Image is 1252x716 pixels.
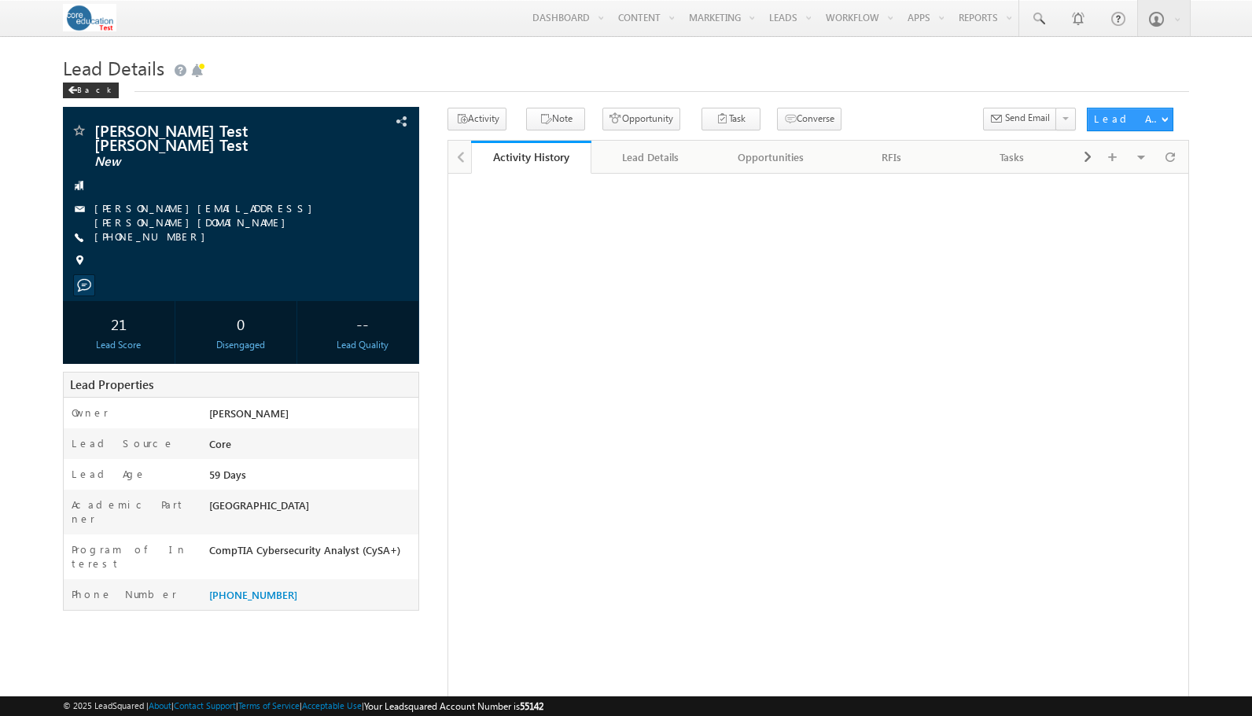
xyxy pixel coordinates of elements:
[520,700,543,712] span: 55142
[205,467,418,489] div: 59 Days
[591,141,712,174] a: Lead Details
[447,108,506,130] button: Activity
[67,338,171,352] div: Lead Score
[63,4,117,31] img: Custom Logo
[188,309,292,338] div: 0
[149,700,171,710] a: About
[63,83,119,98] div: Back
[94,154,316,170] span: New
[205,542,418,564] div: CompTIA Cybersecurity Analyst (CySA+)
[72,587,177,601] label: Phone Number
[205,498,418,520] div: [GEOGRAPHIC_DATA]
[72,498,192,526] label: Academic Partner
[712,141,832,174] a: Opportunities
[724,148,818,167] div: Opportunities
[205,436,418,458] div: Core
[983,108,1057,130] button: Send Email
[67,309,171,338] div: 21
[72,436,175,450] label: Lead Source
[701,108,760,130] button: Task
[952,141,1073,174] a: Tasks
[188,338,292,352] div: Disengaged
[70,376,153,392] span: Lead Properties
[72,542,192,571] label: Program of Interest
[63,55,164,80] span: Lead Details
[209,588,297,601] a: [PHONE_NUMBER]
[310,309,414,338] div: --
[602,108,680,130] button: Opportunity
[845,148,938,167] div: RFIs
[302,700,362,710] a: Acceptable Use
[965,148,1059,167] div: Tasks
[94,123,316,151] span: [PERSON_NAME] Test [PERSON_NAME] Test
[63,82,127,95] a: Back
[471,141,591,174] a: Activity History
[526,108,585,130] button: Note
[364,700,543,712] span: Your Leadsquared Account Number is
[238,700,300,710] a: Terms of Service
[94,229,213,243] a: [PHONE_NUMBER]
[604,148,698,167] div: Lead Details
[832,141,952,174] a: RFIs
[777,108,841,130] button: Converse
[1087,108,1173,131] button: Lead Actions
[63,699,543,714] span: © 2025 LeadSquared | | | | |
[1005,111,1050,125] span: Send Email
[72,467,146,481] label: Lead Age
[174,700,236,710] a: Contact Support
[94,201,320,229] a: [PERSON_NAME][EMAIL_ADDRESS][PERSON_NAME][DOMAIN_NAME]
[72,406,109,420] label: Owner
[310,338,414,352] div: Lead Quality
[209,406,289,420] span: [PERSON_NAME]
[483,149,580,164] div: Activity History
[1094,112,1161,126] div: Lead Actions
